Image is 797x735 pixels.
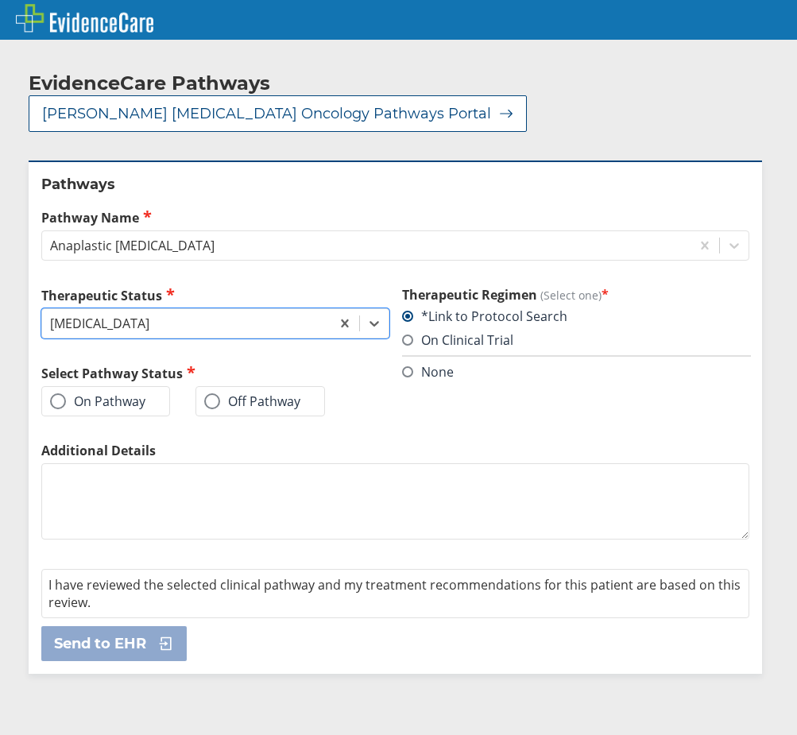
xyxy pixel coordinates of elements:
h2: Pathways [41,175,749,194]
span: (Select one) [540,288,602,303]
label: On Clinical Trial [402,331,513,349]
label: *Link to Protocol Search [402,308,567,325]
span: [PERSON_NAME] [MEDICAL_DATA] Oncology Pathways Portal [42,104,491,123]
button: Send to EHR [41,626,187,661]
div: Anaplastic [MEDICAL_DATA] [50,237,215,254]
button: [PERSON_NAME] [MEDICAL_DATA] Oncology Pathways Portal [29,95,527,132]
img: EvidenceCare [16,4,153,33]
span: Send to EHR [54,634,146,653]
span: I have reviewed the selected clinical pathway and my treatment recommendations for this patient a... [48,576,741,611]
label: Pathway Name [41,208,749,226]
label: Therapeutic Status [41,286,389,304]
label: Off Pathway [204,393,300,409]
h3: Therapeutic Regimen [402,286,750,304]
h2: Select Pathway Status [41,364,389,382]
h2: EvidenceCare Pathways [29,72,270,95]
div: [MEDICAL_DATA] [50,315,149,332]
label: None [402,363,454,381]
label: Additional Details [41,442,749,459]
label: On Pathway [50,393,145,409]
